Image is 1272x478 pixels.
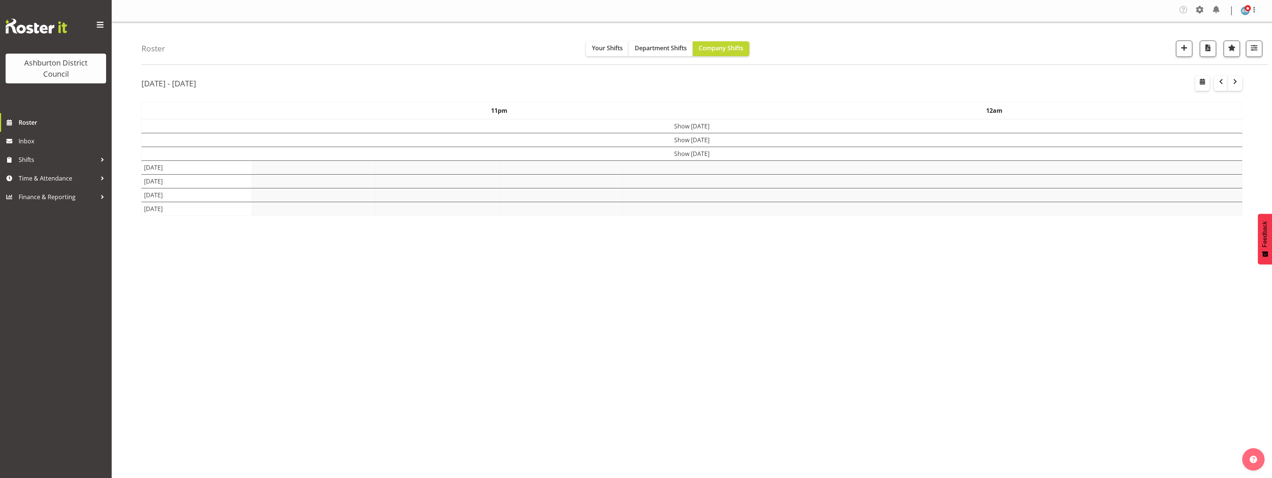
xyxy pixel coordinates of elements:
[1246,41,1262,57] button: Filter Shifts
[142,175,252,188] td: [DATE]
[635,44,687,52] span: Department Shifts
[19,173,97,184] span: Time & Attendance
[1200,41,1216,57] button: Download a PDF of the roster according to the set date range.
[1258,214,1272,264] button: Feedback - Show survey
[142,188,252,202] td: [DATE]
[693,41,749,56] button: Company Shifts
[19,191,97,203] span: Finance & Reporting
[1176,41,1192,57] button: Add a new shift
[586,41,629,56] button: Your Shifts
[1241,6,1250,15] img: ellen-nicol5656.jpg
[1195,76,1209,91] button: Select a specific date within the roster.
[142,133,1242,147] td: Show [DATE]
[1224,41,1240,57] button: Highlight an important date within the roster.
[19,154,97,165] span: Shifts
[142,161,252,175] td: [DATE]
[142,202,252,216] td: [DATE]
[1250,456,1257,463] img: help-xxl-2.png
[19,136,108,147] span: Inbox
[699,44,743,52] span: Company Shifts
[252,102,747,119] th: 11pm
[19,117,108,128] span: Roster
[141,79,196,88] h2: [DATE] - [DATE]
[747,102,1242,119] th: 12am
[629,41,693,56] button: Department Shifts
[1262,221,1268,247] span: Feedback
[592,44,623,52] span: Your Shifts
[13,57,99,80] div: Ashburton District Council
[142,119,1242,133] td: Show [DATE]
[6,19,67,34] img: Rosterit website logo
[141,44,165,53] h4: Roster
[142,147,1242,161] td: Show [DATE]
